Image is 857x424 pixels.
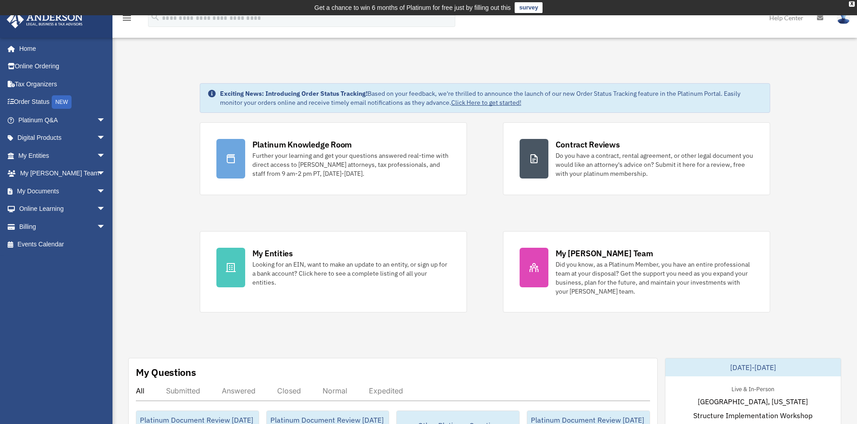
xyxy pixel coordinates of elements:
a: Events Calendar [6,236,119,254]
a: Online Learningarrow_drop_down [6,200,119,218]
a: Platinum Q&Aarrow_drop_down [6,111,119,129]
div: Expedited [369,386,403,395]
a: Tax Organizers [6,75,119,93]
div: My [PERSON_NAME] Team [556,248,653,259]
a: menu [121,16,132,23]
div: All [136,386,144,395]
a: Home [6,40,115,58]
img: Anderson Advisors Platinum Portal [4,11,85,28]
span: arrow_drop_down [97,182,115,201]
a: My Entitiesarrow_drop_down [6,147,119,165]
div: Contract Reviews [556,139,620,150]
div: Further your learning and get your questions answered real-time with direct access to [PERSON_NAM... [252,151,450,178]
span: arrow_drop_down [97,129,115,147]
div: Do you have a contract, rental agreement, or other legal document you would like an attorney's ad... [556,151,754,178]
div: Answered [222,386,256,395]
a: Order StatusNEW [6,93,119,112]
div: Normal [323,386,347,395]
img: User Pic [837,11,850,24]
a: My Documentsarrow_drop_down [6,182,119,200]
span: arrow_drop_down [97,147,115,165]
div: Based on your feedback, we're thrilled to announce the launch of our new Order Status Tracking fe... [220,89,763,107]
div: My Entities [252,248,293,259]
div: [DATE]-[DATE] [665,358,841,376]
div: My Questions [136,366,196,379]
div: Get a chance to win 6 months of Platinum for free just by filling out this [314,2,511,13]
span: arrow_drop_down [97,218,115,236]
span: arrow_drop_down [97,165,115,183]
a: Online Ordering [6,58,119,76]
a: Digital Productsarrow_drop_down [6,129,119,147]
div: close [849,1,855,7]
i: search [150,12,160,22]
div: NEW [52,95,72,109]
strong: Exciting News: Introducing Order Status Tracking! [220,89,368,98]
a: Platinum Knowledge Room Further your learning and get your questions answered real-time with dire... [200,122,467,195]
a: survey [515,2,543,13]
div: Platinum Knowledge Room [252,139,352,150]
span: arrow_drop_down [97,200,115,219]
a: Click Here to get started! [451,98,521,107]
div: Did you know, as a Platinum Member, you have an entire professional team at your disposal? Get th... [556,260,754,296]
a: Billingarrow_drop_down [6,218,119,236]
div: Looking for an EIN, want to make an update to an entity, or sign up for a bank account? Click her... [252,260,450,287]
div: Closed [277,386,301,395]
div: Submitted [166,386,200,395]
div: Live & In-Person [724,384,781,393]
a: Contract Reviews Do you have a contract, rental agreement, or other legal document you would like... [503,122,770,195]
span: Structure Implementation Workshop [693,410,812,421]
a: My Entities Looking for an EIN, want to make an update to an entity, or sign up for a bank accoun... [200,231,467,312]
a: My [PERSON_NAME] Team Did you know, as a Platinum Member, you have an entire professional team at... [503,231,770,312]
span: arrow_drop_down [97,111,115,129]
i: menu [121,13,132,23]
span: [GEOGRAPHIC_DATA], [US_STATE] [698,396,808,407]
a: My [PERSON_NAME] Teamarrow_drop_down [6,165,119,183]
